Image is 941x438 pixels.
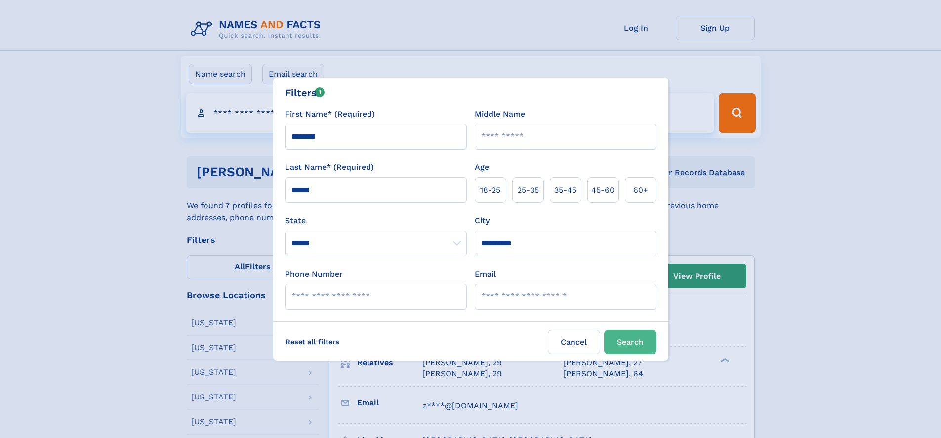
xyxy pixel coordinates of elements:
label: Age [475,161,489,173]
label: Cancel [548,330,600,354]
label: First Name* (Required) [285,108,375,120]
label: Last Name* (Required) [285,161,374,173]
label: City [475,215,490,227]
span: 35‑45 [554,184,576,196]
div: Filters [285,85,325,100]
label: State [285,215,467,227]
span: 60+ [633,184,648,196]
label: Middle Name [475,108,525,120]
label: Reset all filters [279,330,346,354]
span: 45‑60 [591,184,614,196]
span: 25‑35 [517,184,539,196]
label: Email [475,268,496,280]
button: Search [604,330,656,354]
label: Phone Number [285,268,343,280]
span: 18‑25 [480,184,500,196]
